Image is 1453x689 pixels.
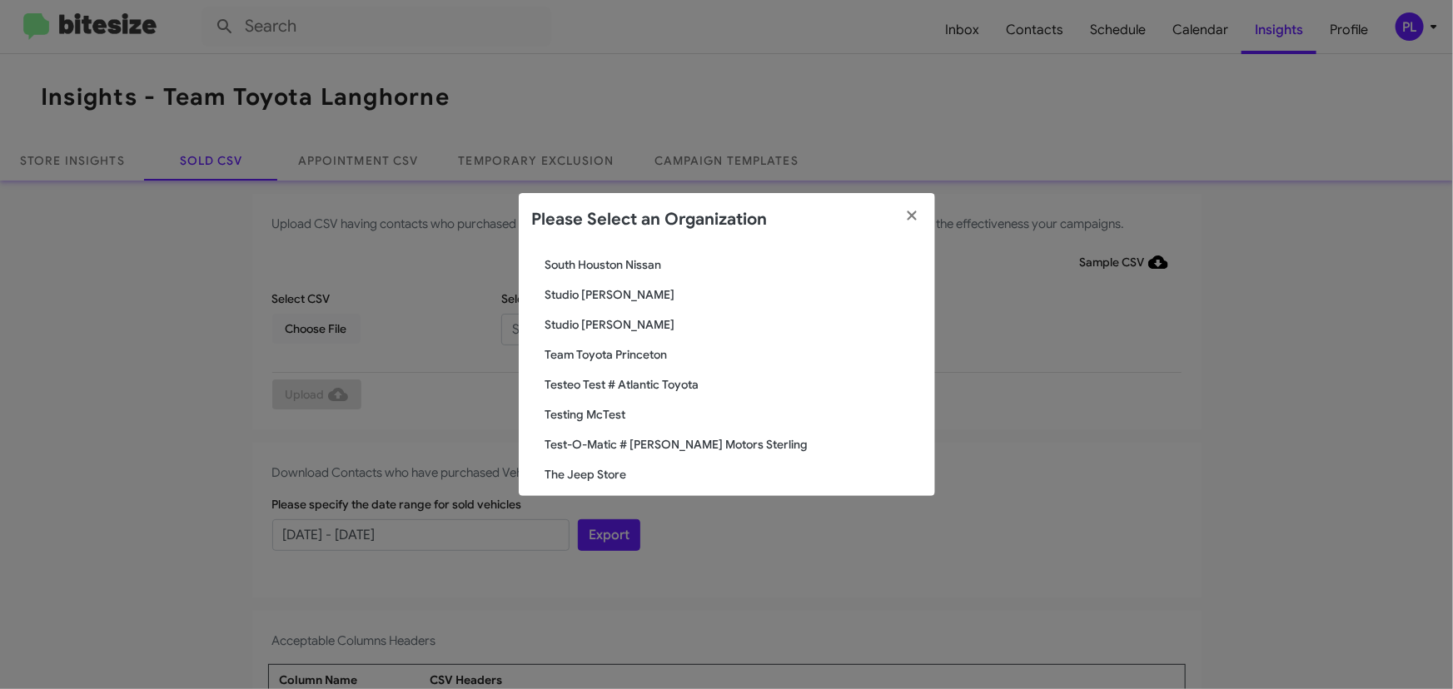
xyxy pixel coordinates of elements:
span: Studio [PERSON_NAME] [545,316,922,333]
span: Team Toyota Princeton [545,346,922,363]
h2: Please Select an Organization [532,206,768,233]
span: Studio [PERSON_NAME] [545,286,922,303]
span: South Houston Nissan [545,256,922,273]
span: Testeo Test # Atlantic Toyota [545,376,922,393]
span: The Jeep Store [545,466,922,483]
span: [PERSON_NAME] Acquisition [545,496,922,513]
span: Test-O-Matic # [PERSON_NAME] Motors Sterling [545,436,922,453]
span: Testing McTest [545,406,922,423]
